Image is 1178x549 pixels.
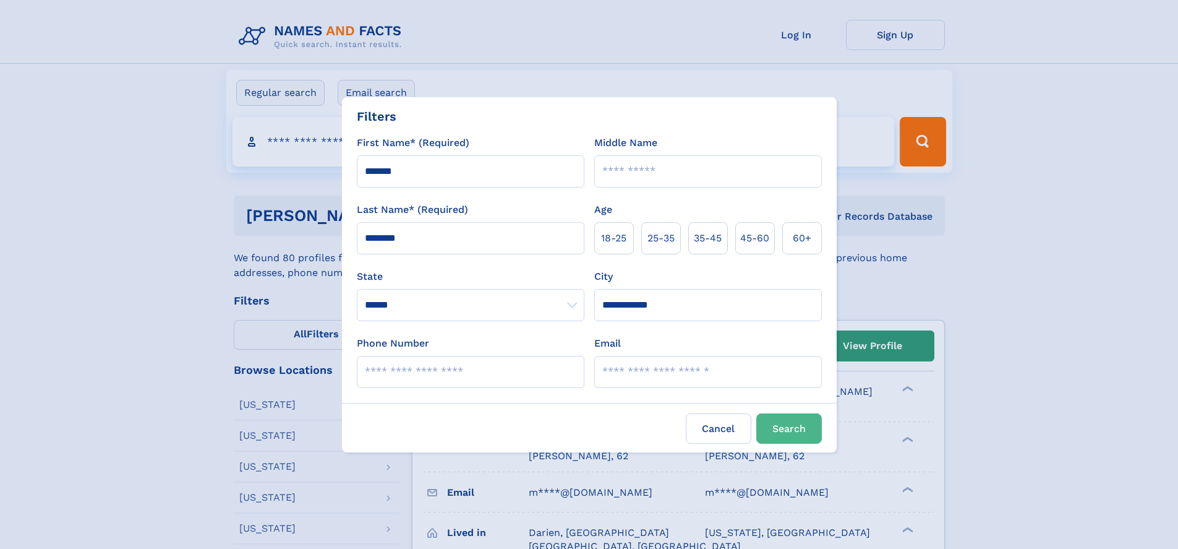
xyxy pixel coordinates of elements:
label: Age [594,202,612,217]
label: City [594,269,613,284]
label: State [357,269,584,284]
label: Cancel [686,413,751,444]
button: Search [756,413,822,444]
label: Last Name* (Required) [357,202,468,217]
span: 45‑60 [740,231,769,246]
span: 25‑35 [647,231,675,246]
span: 60+ [793,231,811,246]
label: Middle Name [594,136,657,150]
span: 35‑45 [694,231,722,246]
div: Filters [357,107,396,126]
label: First Name* (Required) [357,136,469,150]
span: 18‑25 [601,231,626,246]
label: Phone Number [357,336,429,351]
label: Email [594,336,621,351]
